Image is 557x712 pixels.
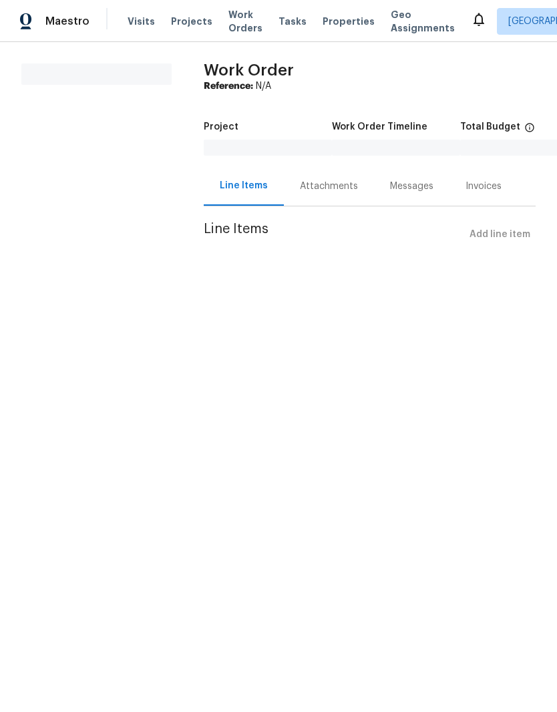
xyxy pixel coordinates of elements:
[524,122,535,140] span: The total cost of line items that have been proposed by Opendoor. This sum includes line items th...
[204,79,536,93] div: N/A
[460,122,520,132] h5: Total Budget
[390,180,433,193] div: Messages
[220,179,268,192] div: Line Items
[45,15,89,28] span: Maestro
[332,122,427,132] h5: Work Order Timeline
[391,8,455,35] span: Geo Assignments
[204,62,294,78] span: Work Order
[204,222,464,247] span: Line Items
[171,15,212,28] span: Projects
[300,180,358,193] div: Attachments
[278,17,307,26] span: Tasks
[128,15,155,28] span: Visits
[204,122,238,132] h5: Project
[323,15,375,28] span: Properties
[228,8,262,35] span: Work Orders
[204,81,253,91] b: Reference:
[466,180,502,193] div: Invoices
